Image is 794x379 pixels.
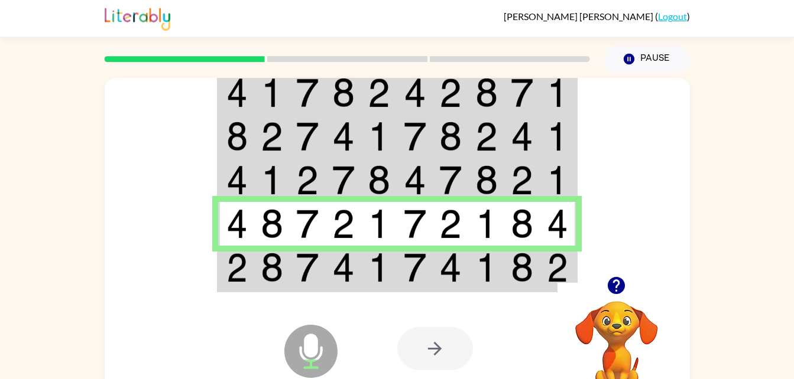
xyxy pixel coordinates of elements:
img: 2 [261,122,283,151]
img: 8 [511,253,533,282]
img: 7 [296,209,319,238]
img: 1 [368,209,390,238]
div: ( ) [504,11,690,22]
img: 4 [404,165,426,195]
img: 8 [226,122,248,151]
img: 1 [547,78,568,107]
img: 7 [439,165,462,195]
img: 2 [439,209,462,238]
img: 1 [547,165,568,195]
button: Pause [604,45,690,73]
img: Literably [105,5,170,31]
img: 4 [226,209,248,238]
img: 4 [332,253,355,282]
img: 4 [439,253,462,282]
img: 4 [332,122,355,151]
img: 1 [475,209,498,238]
img: 8 [368,165,390,195]
img: 2 [475,122,498,151]
img: 8 [261,209,283,238]
img: 8 [511,209,533,238]
img: 8 [261,253,283,282]
a: Logout [658,11,687,22]
img: 1 [475,253,498,282]
img: 7 [332,165,355,195]
img: 4 [511,122,533,151]
img: 7 [296,78,319,107]
img: 2 [511,165,533,195]
img: 2 [226,253,248,282]
img: 7 [296,122,319,151]
img: 4 [547,209,568,238]
img: 2 [296,165,319,195]
img: 1 [368,122,390,151]
img: 2 [547,253,568,282]
img: 1 [547,122,568,151]
img: 8 [475,78,498,107]
img: 7 [404,209,426,238]
img: 1 [261,78,283,107]
img: 8 [475,165,498,195]
img: 1 [261,165,283,195]
img: 7 [404,253,426,282]
img: 8 [439,122,462,151]
img: 2 [368,78,390,107]
img: 4 [404,78,426,107]
img: 2 [439,78,462,107]
img: 2 [332,209,355,238]
img: 7 [511,78,533,107]
img: 8 [332,78,355,107]
span: [PERSON_NAME] [PERSON_NAME] [504,11,655,22]
img: 7 [404,122,426,151]
img: 1 [368,253,390,282]
img: 7 [296,253,319,282]
img: 4 [226,78,248,107]
img: 4 [226,165,248,195]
